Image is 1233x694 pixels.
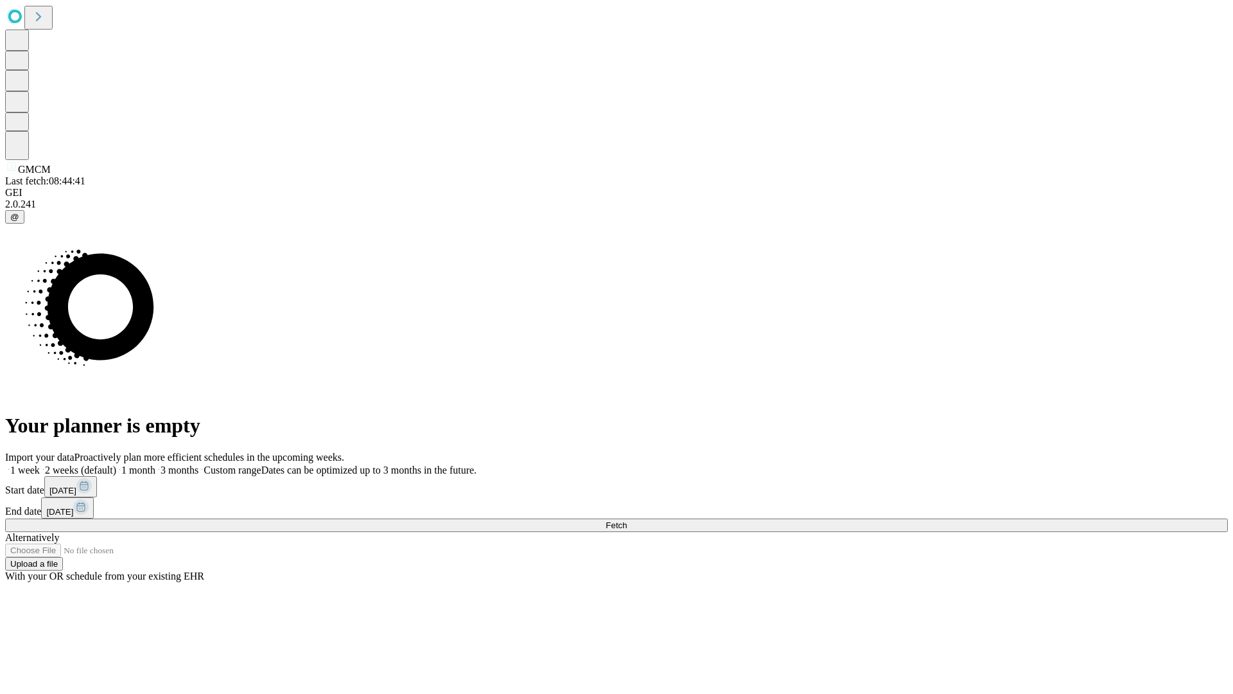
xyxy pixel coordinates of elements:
[45,465,116,476] span: 2 weeks (default)
[5,210,24,224] button: @
[10,212,19,222] span: @
[74,452,344,463] span: Proactively plan more efficient schedules in the upcoming weeks.
[121,465,155,476] span: 1 month
[5,199,1228,210] div: 2.0.241
[5,532,59,543] span: Alternatively
[18,164,51,175] span: GMCM
[261,465,477,476] span: Dates can be optimized up to 3 months in the future.
[5,187,1228,199] div: GEI
[5,571,204,582] span: With your OR schedule from your existing EHR
[46,507,73,517] span: [DATE]
[5,497,1228,519] div: End date
[5,519,1228,532] button: Fetch
[49,486,76,495] span: [DATE]
[606,520,627,530] span: Fetch
[5,557,63,571] button: Upload a file
[204,465,261,476] span: Custom range
[10,465,40,476] span: 1 week
[5,476,1228,497] div: Start date
[41,497,94,519] button: [DATE]
[5,175,85,186] span: Last fetch: 08:44:41
[5,414,1228,438] h1: Your planner is empty
[161,465,198,476] span: 3 months
[5,452,74,463] span: Import your data
[44,476,97,497] button: [DATE]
